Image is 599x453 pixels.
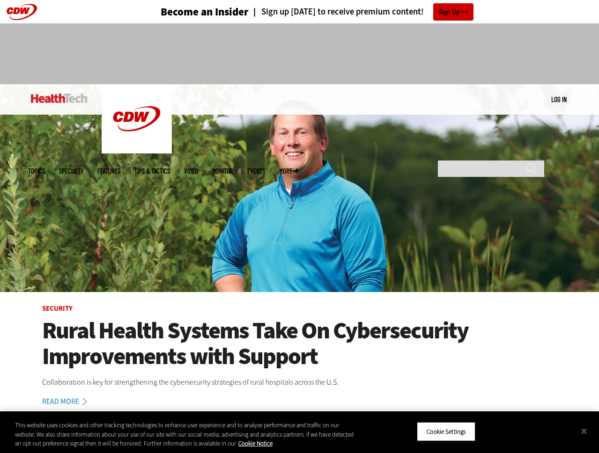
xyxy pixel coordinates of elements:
span: Topics [28,168,45,175]
a: Events [247,168,265,175]
p: Collaboration is key for strengthening the cybersecurity strategies of rural hospitals across the... [42,376,557,388]
a: Read More [42,398,97,405]
div: This website uses cookies and other tracking technologies to enhance user experience and to analy... [15,421,359,448]
a: Sign up [DATE] to receive premium content! [249,7,424,16]
a: Rural Health Systems Take On Cybersecurity Improvements with Support [42,318,557,369]
a: Security [42,304,73,313]
a: Log in [551,95,567,103]
div: User menu [551,95,567,104]
h3: Become an Insider [161,7,249,17]
button: Close [574,421,594,441]
a: Tips & Tactics [134,168,170,175]
span: Specialty [59,168,83,175]
img: Home [102,84,172,153]
a: Sign Up [433,3,473,21]
a: CDW [102,146,172,156]
span: More [279,168,299,175]
a: Video [184,168,198,175]
iframe: advertisement [129,33,470,75]
a: Become an Insider [126,7,249,17]
img: Home [31,94,88,103]
a: More information about your privacy [238,439,273,447]
a: Features [97,168,120,175]
button: Cookie Settings [417,422,475,441]
a: MonITor [212,168,233,175]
